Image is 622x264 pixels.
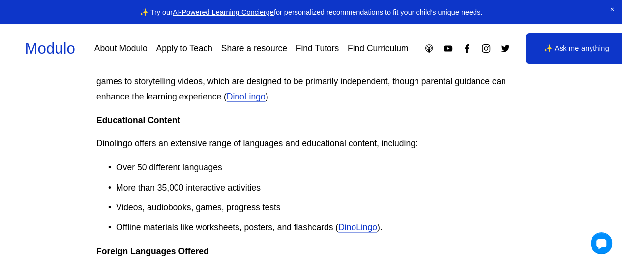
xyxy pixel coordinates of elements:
a: DinoLingo [227,92,266,101]
p: Videos, audiobooks, games, progress tests [116,200,526,216]
p: More than 35,000 interactive activities [116,180,526,196]
a: Modulo [25,40,75,57]
a: Apply to Teach [156,40,212,57]
a: Find Tutors [296,40,339,57]
strong: Educational Content [96,115,180,125]
p: Dinolingo is designed as an open-and-go, fully immersive curriculum. Recommended usage is about 5... [96,43,526,105]
a: DinoLingo [338,222,377,232]
strong: Foreign Languages Offered [96,246,209,256]
a: Find Curriculum [348,40,409,57]
a: Share a resource [221,40,287,57]
p: Offline materials like worksheets, posters, and flashcards​ ( )​. [116,220,526,235]
p: Dinolingo offers an extensive range of languages and educational content, including: [96,136,526,152]
a: YouTube [443,43,453,54]
a: About Modulo [94,40,148,57]
p: Over 50 different languages [116,160,526,176]
a: Apple Podcasts [424,43,434,54]
a: AI-Powered Learning Concierge [173,8,274,16]
a: Facebook [462,43,472,54]
a: Instagram [481,43,491,54]
a: Twitter [500,43,510,54]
